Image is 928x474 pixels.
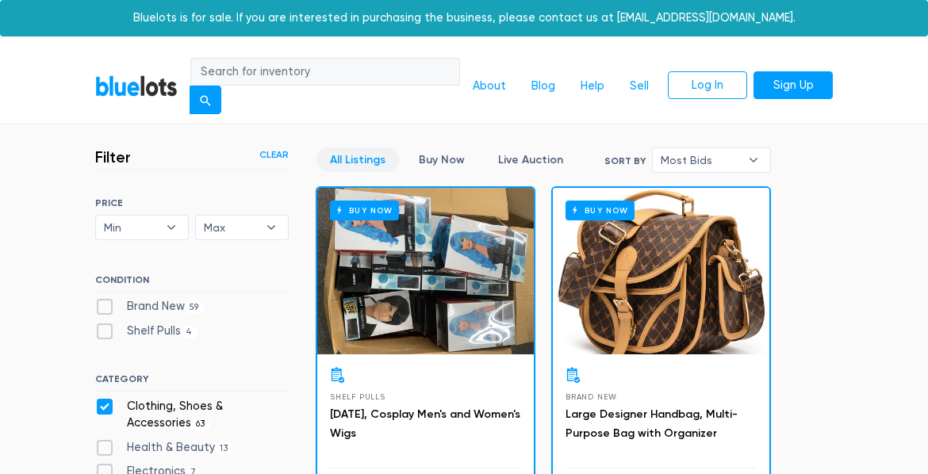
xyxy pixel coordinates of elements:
[553,188,769,354] a: Buy Now
[191,419,210,431] span: 63
[317,188,534,354] a: Buy Now
[661,148,740,172] span: Most Bids
[617,71,661,101] a: Sell
[330,392,385,401] span: Shelf Pulls
[95,274,289,292] h6: CONDITION
[316,147,399,172] a: All Listings
[95,197,289,208] h6: PRICE
[330,407,520,440] a: [DATE], Cosplay Men's and Women's Wigs
[259,147,289,162] a: Clear
[95,373,289,391] h6: CATEGORY
[104,216,158,239] span: Min
[737,148,770,172] b: ▾
[204,216,258,239] span: Max
[566,201,635,220] h6: Buy Now
[405,147,478,172] a: Buy Now
[155,216,188,239] b: ▾
[568,71,617,101] a: Help
[485,147,577,172] a: Live Auction
[566,407,738,440] a: Large Designer Handbag, Multi-Purpose Bag with Organizer
[95,439,233,457] label: Health & Beauty
[190,58,460,86] input: Search for inventory
[754,71,833,100] a: Sign Up
[95,398,289,432] label: Clothing, Shoes & Accessories
[604,154,646,168] label: Sort By
[460,71,519,101] a: About
[519,71,568,101] a: Blog
[668,71,747,100] a: Log In
[181,326,197,338] span: 4
[566,392,617,401] span: Brand New
[95,323,197,340] label: Shelf Pulls
[255,216,288,239] b: ▾
[330,201,399,220] h6: Buy Now
[215,442,233,455] span: 13
[95,75,178,97] a: BlueLots
[95,147,131,166] h3: Filter
[185,301,204,314] span: 59
[95,298,204,315] label: Brand New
